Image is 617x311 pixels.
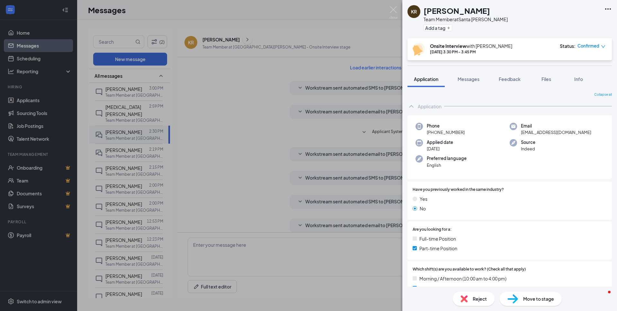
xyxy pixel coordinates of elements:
[594,92,612,97] span: Collapse all
[604,5,612,13] svg: Ellipses
[430,43,512,49] div: with [PERSON_NAME]
[424,24,452,31] button: PlusAdd a tag
[420,195,427,202] span: Yes
[521,123,591,129] span: Email
[577,43,599,49] span: Confirmed
[419,235,456,242] span: Full-time Position
[499,76,521,82] span: Feedback
[574,76,583,82] span: Info
[427,162,467,168] span: English
[414,76,438,82] span: Application
[418,103,442,110] div: Application
[427,146,453,152] span: [DATE]
[427,139,453,146] span: Applied date
[413,187,504,193] span: Have you previously worked in the same industry?
[430,43,466,49] b: Onsite Interview
[419,245,457,252] span: Part-time Position
[521,129,591,136] span: [EMAIL_ADDRESS][DOMAIN_NAME]
[458,76,479,82] span: Messages
[447,26,451,30] svg: Plus
[560,43,576,49] div: Status :
[473,295,487,302] span: Reject
[523,295,554,302] span: Move to stage
[413,227,452,233] span: Are you looking for a:
[419,285,481,292] span: Evening (4:00 pm to 10:00 pm)
[413,266,526,272] span: Which shift(s) are you available to work? (Check all that apply)
[424,16,508,22] div: Team Member at Santa [PERSON_NAME]
[521,139,535,146] span: Source
[430,49,512,55] div: [DATE] 3:30 PM - 3:45 PM
[419,275,506,282] span: Morning / Afternoon (10:00 am to 4:00 pm)
[601,44,605,49] span: down
[411,8,417,15] div: KR
[595,289,611,305] iframe: Intercom live chat
[424,5,490,16] h1: [PERSON_NAME]
[427,129,465,136] span: [PHONE_NUMBER]
[541,76,551,82] span: Files
[521,146,535,152] span: Indeed
[420,205,426,212] span: No
[427,123,465,129] span: Phone
[427,155,467,162] span: Preferred language
[407,102,415,110] svg: ChevronUp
